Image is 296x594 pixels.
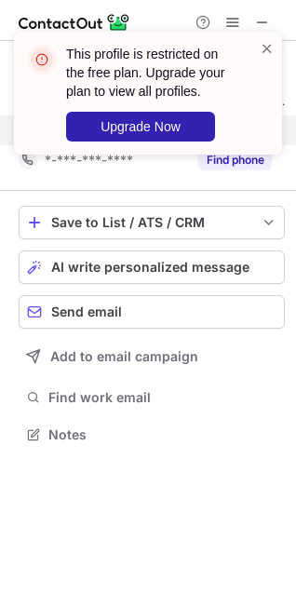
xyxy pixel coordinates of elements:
img: error [27,45,57,74]
span: Add to email campaign [50,349,198,364]
button: Find work email [19,385,285,411]
div: Save to List / ATS / CRM [51,215,252,230]
button: Upgrade Now [66,112,215,142]
header: This profile is restricted on the free plan. Upgrade your plan to view all profiles. [66,45,237,101]
button: AI write personalized message [19,250,285,284]
span: Send email [51,304,122,319]
img: ContactOut v5.3.10 [19,11,130,34]
button: Send email [19,295,285,329]
span: Find work email [48,389,277,406]
button: Notes [19,422,285,448]
button: save-profile-one-click [19,206,285,239]
button: Add to email campaign [19,340,285,373]
span: Notes [48,426,277,443]
span: AI write personalized message [51,260,249,275]
span: Upgrade Now [101,119,181,134]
